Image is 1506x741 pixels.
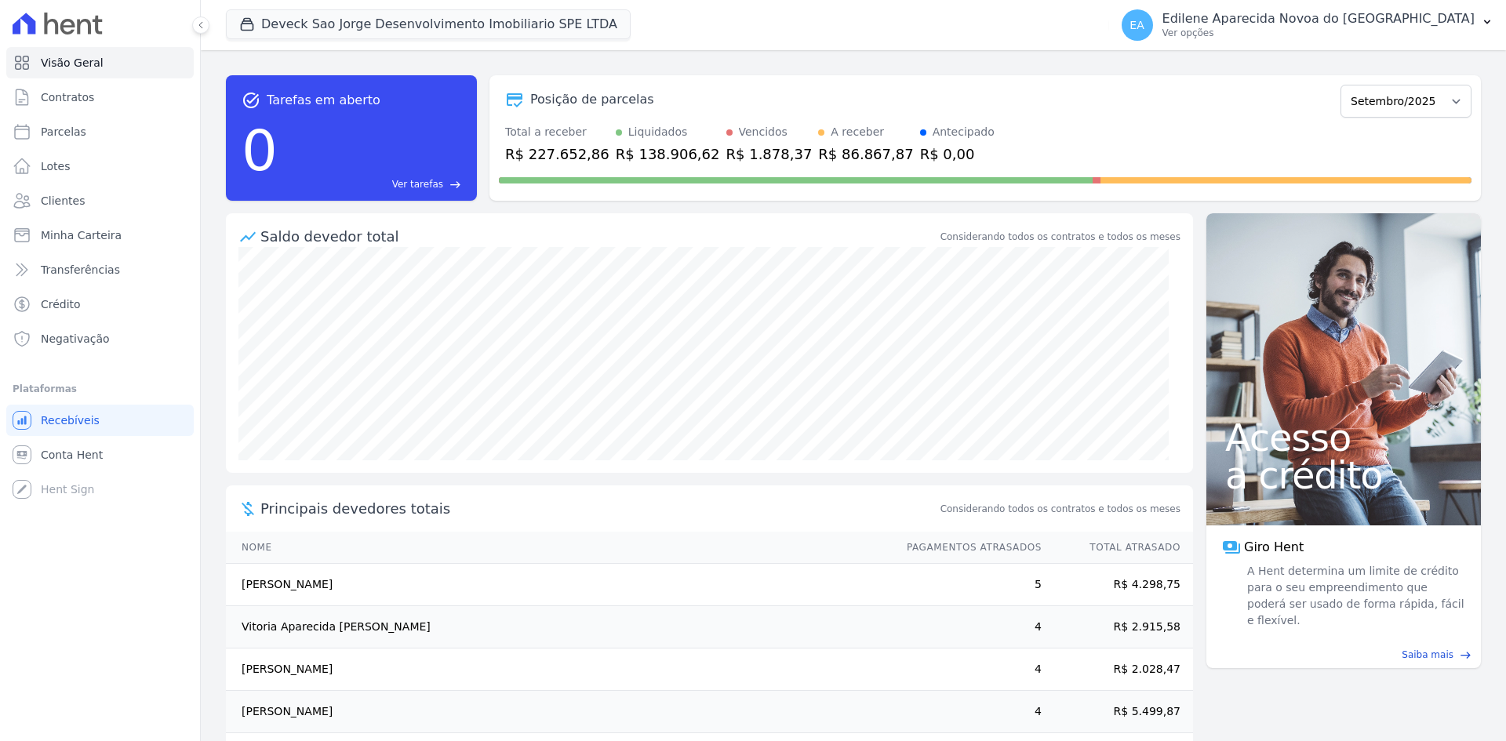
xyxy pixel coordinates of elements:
[1225,456,1462,494] span: a crédito
[226,606,892,648] td: Vitoria Aparecida [PERSON_NAME]
[6,116,194,147] a: Parcelas
[1244,538,1304,557] span: Giro Hent
[6,439,194,470] a: Conta Hent
[616,143,720,165] div: R$ 138.906,62
[831,124,884,140] div: A receber
[6,289,194,320] a: Crédito
[41,331,110,347] span: Negativação
[41,124,86,140] span: Parcelas
[1109,3,1506,47] button: EA Edilene Aparecida Novoa do [GEOGRAPHIC_DATA] Ver opções
[226,9,631,39] button: Deveck Sao Jorge Desenvolvimento Imobiliario SPE LTDA
[892,606,1042,648] td: 4
[940,502,1180,516] span: Considerando todos os contratos e todos os meses
[226,691,892,733] td: [PERSON_NAME]
[1129,20,1144,31] span: EA
[628,124,688,140] div: Liquidados
[505,143,609,165] div: R$ 227.652,86
[920,143,995,165] div: R$ 0,00
[226,532,892,564] th: Nome
[242,110,278,191] div: 0
[726,143,813,165] div: R$ 1.878,37
[1042,564,1193,606] td: R$ 4.298,75
[226,648,892,691] td: [PERSON_NAME]
[41,89,94,105] span: Contratos
[41,55,104,71] span: Visão Geral
[6,323,194,354] a: Negativação
[41,447,103,463] span: Conta Hent
[6,405,194,436] a: Recebíveis
[6,47,194,78] a: Visão Geral
[41,193,85,209] span: Clientes
[226,564,892,606] td: [PERSON_NAME]
[1216,648,1471,662] a: Saiba mais east
[260,226,937,247] div: Saldo devedor total
[392,177,443,191] span: Ver tarefas
[1460,649,1471,661] span: east
[933,124,995,140] div: Antecipado
[739,124,788,140] div: Vencidos
[892,691,1042,733] td: 4
[1225,419,1462,456] span: Acesso
[6,151,194,182] a: Lotes
[41,262,120,278] span: Transferências
[1162,27,1475,39] p: Ver opções
[6,220,194,251] a: Minha Carteira
[41,296,81,312] span: Crédito
[818,143,913,165] div: R$ 86.867,87
[892,648,1042,691] td: 4
[1162,11,1475,27] p: Edilene Aparecida Novoa do [GEOGRAPHIC_DATA]
[6,82,194,113] a: Contratos
[260,498,937,519] span: Principais devedores totais
[242,91,260,110] span: task_alt
[1402,648,1453,662] span: Saiba mais
[284,177,461,191] a: Ver tarefas east
[530,90,654,109] div: Posição de parcelas
[1042,691,1193,733] td: R$ 5.499,87
[41,412,100,428] span: Recebíveis
[6,185,194,216] a: Clientes
[267,91,380,110] span: Tarefas em aberto
[505,124,609,140] div: Total a receber
[449,179,461,191] span: east
[13,380,187,398] div: Plataformas
[892,564,1042,606] td: 5
[41,158,71,174] span: Lotes
[1042,648,1193,691] td: R$ 2.028,47
[1244,563,1465,629] span: A Hent determina um limite de crédito para o seu empreendimento que poderá ser usado de forma ráp...
[6,254,194,285] a: Transferências
[892,532,1042,564] th: Pagamentos Atrasados
[1042,532,1193,564] th: Total Atrasado
[41,227,122,243] span: Minha Carteira
[940,230,1180,244] div: Considerando todos os contratos e todos os meses
[1042,606,1193,648] td: R$ 2.915,58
